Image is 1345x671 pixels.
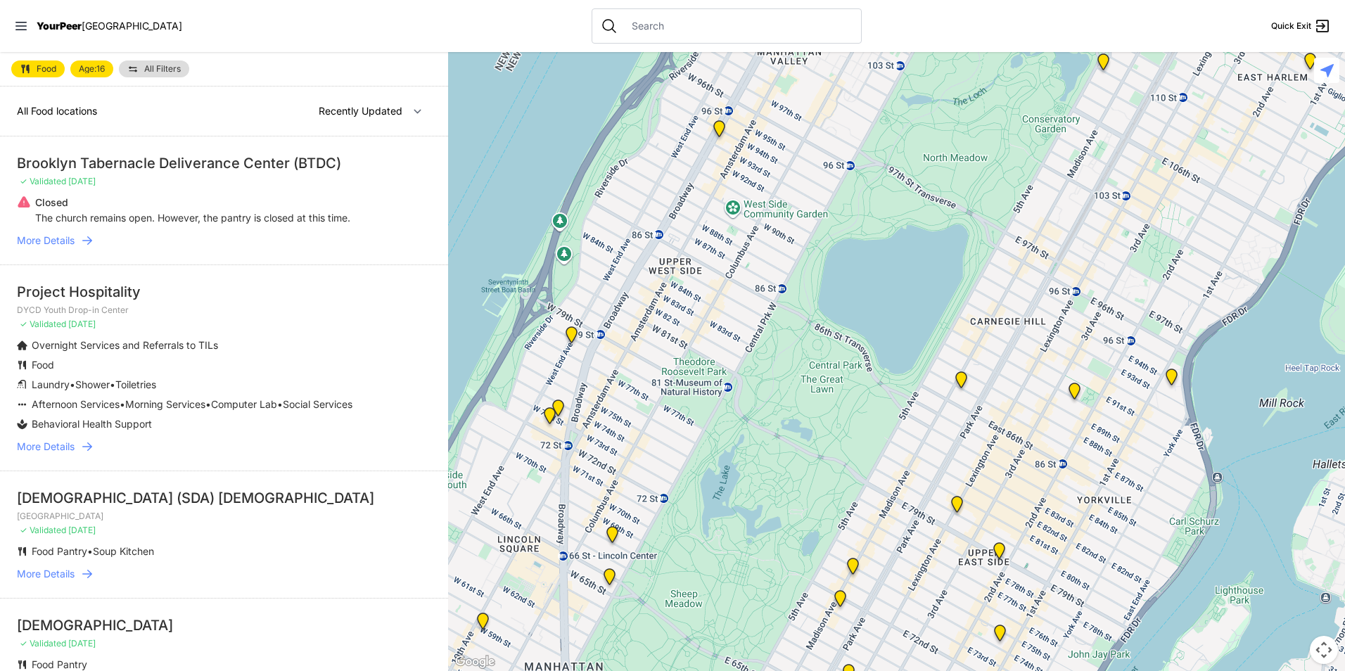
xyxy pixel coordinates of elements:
[87,545,93,557] span: •
[68,525,96,535] span: [DATE]
[120,398,125,410] span: •
[11,60,65,77] a: Food
[32,359,54,371] span: Food
[70,378,75,390] span: •
[70,60,113,77] a: Age:16
[1271,20,1311,32] span: Quick Exit
[32,339,218,351] span: Overnight Services and Referrals to TILs
[32,658,87,670] span: Food Pantry
[17,567,75,581] span: More Details
[32,545,87,557] span: Food Pantry
[17,567,431,581] a: More Details
[452,653,498,671] a: Open this area in Google Maps (opens a new window)
[452,653,498,671] img: Google
[17,440,75,454] span: More Details
[35,196,350,210] p: Closed
[32,378,70,390] span: Laundry
[79,65,105,73] span: Age: 16
[110,378,115,390] span: •
[32,418,152,430] span: Behavioral Health Support
[35,211,350,225] p: The church remains open. However, the pantry is closed at this time.
[37,22,182,30] a: YourPeer[GEOGRAPHIC_DATA]
[205,398,211,410] span: •
[37,65,56,73] span: Food
[705,115,734,148] div: Food Provider
[1089,48,1118,82] div: Manhattan
[20,319,66,329] span: ✓ Validated
[17,488,431,508] div: [DEMOGRAPHIC_DATA] (SDA) [DEMOGRAPHIC_DATA]
[826,584,855,618] div: Manhattan
[37,20,82,32] span: YourPeer
[68,638,96,648] span: [DATE]
[17,234,75,248] span: More Details
[20,525,66,535] span: ✓ Validated
[1271,18,1331,34] a: Quick Exit
[68,319,96,329] span: [DATE]
[17,105,97,117] span: All Food locations
[277,398,283,410] span: •
[93,545,154,557] span: Soup Kitchen
[17,305,431,316] p: DYCD Youth Drop-in Center
[119,60,189,77] a: All Filters
[20,638,66,648] span: ✓ Validated
[68,176,96,186] span: [DATE]
[82,20,182,32] span: [GEOGRAPHIC_DATA]
[144,65,181,73] span: All Filters
[623,19,853,33] input: Search
[17,153,431,173] div: Brooklyn Tabernacle Deliverance Center (BTDC)
[17,615,431,635] div: [DEMOGRAPHIC_DATA]
[32,398,120,410] span: Afternoon Services
[115,378,156,390] span: Toiletries
[17,440,431,454] a: More Details
[75,378,110,390] span: Shower
[17,511,431,522] p: [GEOGRAPHIC_DATA]
[17,282,431,302] div: Project Hospitality
[20,176,66,186] span: ✓ Validated
[211,398,277,410] span: Computer Lab
[125,398,205,410] span: Morning Services
[283,398,352,410] span: Social Services
[17,234,431,248] a: More Details
[1310,636,1338,664] button: Map camera controls
[468,607,497,641] div: Parish Center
